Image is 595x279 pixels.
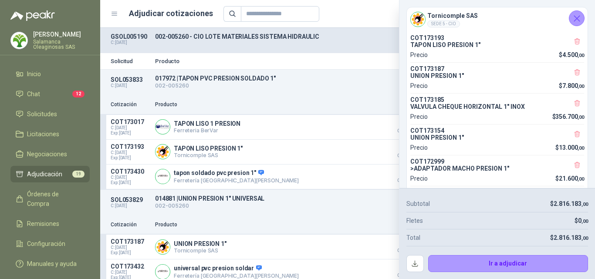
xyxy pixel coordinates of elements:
a: Solicitudes [10,106,90,122]
span: Manuales y ayuda [27,259,77,269]
p: universal pvc presion soldar [174,265,299,272]
p: COT173193 [410,34,584,41]
span: 13.000 [559,144,584,151]
a: Órdenes de Compra [10,186,90,212]
p: Subtotal [406,199,430,208]
span: 2.816.183 [554,234,588,241]
img: Company Logo [11,32,27,49]
span: Crédito 30 días [384,154,428,158]
span: Exp: [DATE] [111,250,150,255]
p: 014881 | UNION PRESION 1" UNIVERSAL [155,195,459,202]
img: Company Logo [156,240,170,254]
span: 2.816.183 [554,200,588,207]
p: 002-005260 [155,202,459,210]
p: COT173154 [410,127,584,134]
p: $ [550,233,588,242]
span: 4.500 [562,51,584,58]
img: Company Logo [156,120,170,134]
span: Crédito 30 días [384,178,428,183]
p: 017972 | TAPON PVC PRESION SOLDADO 1" [155,75,459,82]
p: C: [DATE] [111,40,150,45]
span: Remisiones [27,219,59,229]
p: VALVULA CHEQUE HORIZONTAL 1" INOX [410,103,584,110]
p: TAPON LISO 1 PRESION [174,120,240,127]
span: Inicio [27,69,41,79]
p: Tornicomple SAS [174,247,227,254]
a: Licitaciones [10,126,90,142]
a: Adjudicación19 [10,166,90,182]
p: COT173185 [410,96,584,103]
p: $ 47.681 [384,263,428,278]
span: C: [DATE] [111,245,150,250]
p: $ 6.812 [384,168,428,183]
p: $ 4.500 [384,143,428,158]
p: Precio [384,221,428,229]
p: Cotización [111,221,150,229]
p: >ADAPTADOR MACHO PRESION 1" [410,165,584,172]
p: $ [550,199,588,208]
span: ,00 [578,84,584,89]
p: COT173187 [111,238,150,245]
span: C: [DATE] [111,175,150,180]
p: [PERSON_NAME] [33,31,90,37]
span: ,00 [581,235,588,241]
p: $ [555,174,584,183]
p: Producto [155,58,459,64]
span: C: [DATE] [111,270,150,275]
img: Company Logo [156,145,170,159]
p: Precio [410,50,428,60]
span: Crédito 30 días [384,273,428,278]
p: $ [552,112,585,121]
span: Crédito 30 días [384,129,428,133]
span: ,00 [581,202,588,207]
span: C: [DATE] [111,150,150,155]
p: $ [559,81,584,91]
img: Company Logo [156,265,170,279]
p: GSOL005190 [111,33,150,40]
p: Tornicomple SAS [174,152,243,158]
p: TAPON LISO PRESION 1" [174,145,243,152]
p: Precio [410,112,428,121]
h1: Adjudicar cotizaciones [129,7,213,20]
span: ,00 [578,53,584,58]
a: Remisiones [10,215,90,232]
span: Adjudicación [27,169,62,179]
span: ,00 [578,114,584,120]
p: Cotización [111,101,150,109]
span: C: [DATE] [111,125,150,131]
span: 0 [578,217,588,224]
p: $ 4.200 [384,118,428,133]
a: Manuales y ayuda [10,255,90,272]
span: 12 [72,91,85,97]
a: Inicio [10,66,90,82]
span: ,00 [578,145,584,151]
p: COT173187 [410,65,584,72]
p: SOL053829 [111,196,150,203]
p: Producto [155,101,379,109]
p: Precio [410,174,428,183]
p: Precio [384,101,428,109]
p: Ferretería [GEOGRAPHIC_DATA][PERSON_NAME] [174,272,299,279]
p: UNION PRESION 1" [410,134,584,141]
span: Exp: [DATE] [111,180,150,185]
span: Negociaciones [27,149,67,159]
p: UNION PRESION 1" [410,72,584,79]
p: $ [575,216,588,225]
p: $ [555,143,584,152]
p: Producto [155,221,379,229]
p: COT173430 [111,168,150,175]
p: COT173432 [111,263,150,270]
p: Salamanca Oleaginosas SAS [33,39,90,50]
p: COT173193 [111,143,150,150]
span: ,00 [578,176,584,182]
span: Órdenes de Compra [27,189,81,208]
span: 7.800 [562,82,584,89]
p: Ferreteria BerVar [174,127,240,134]
span: 21.600 [559,175,584,182]
p: C: [DATE] [111,83,150,88]
span: Configuración [27,239,65,249]
p: Precio [410,81,428,91]
p: 002-005260 - CIO LOTE MATERIALES SISTEMA HIDRAULIC [155,33,459,40]
span: Licitaciones [27,129,59,139]
span: Chat [27,89,40,99]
